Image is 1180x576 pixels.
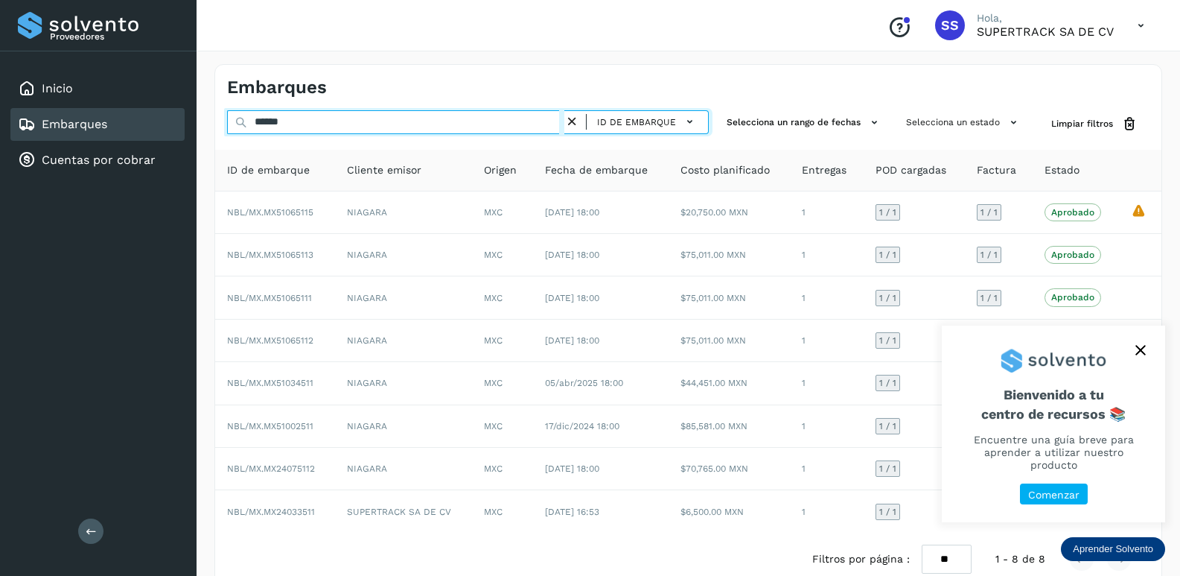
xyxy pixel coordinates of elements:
span: Entregas [802,162,846,178]
td: NIAGARA [335,448,472,490]
td: $70,765.00 MXN [669,448,790,490]
span: 1 / 1 [980,250,998,259]
span: 1 / 1 [879,507,896,516]
button: ID de embarque [593,111,702,133]
span: NBL/MX.MX51002511 [227,421,313,431]
button: Limpiar filtros [1039,110,1149,138]
span: Origen [484,162,517,178]
td: $75,011.00 MXN [669,234,790,276]
span: Filtros por página : [812,551,910,567]
td: $20,750.00 MXN [669,192,790,234]
span: 1 / 1 [879,336,896,345]
span: NBL/MX.MX51065111 [227,293,312,303]
button: Selecciona un rango de fechas [721,110,888,135]
td: 1 [790,490,864,532]
span: NBL/MX.MX51065112 [227,335,313,346]
td: NIAGARA [335,405,472,448]
td: MXC [472,448,533,490]
td: MXC [472,490,533,532]
span: NBL/MX.MX51065113 [227,250,313,260]
p: SUPERTRACK SA DE CV [977,25,1114,39]
td: $75,011.00 MXN [669,276,790,319]
span: ID de embarque [227,162,310,178]
span: 1 / 1 [879,379,896,387]
div: Cuentas por cobrar [10,144,185,177]
span: Estado [1045,162,1079,178]
p: Aprobado [1051,250,1094,260]
td: 1 [790,362,864,405]
span: NBL/MX.MX51065115 [227,207,313,218]
span: NBL/MX.MX51034511 [227,378,313,388]
button: Comenzar [1020,484,1088,505]
span: [DATE] 18:00 [545,335,599,346]
td: 1 [790,405,864,448]
td: MXC [472,362,533,405]
td: MXC [472,405,533,448]
div: Inicio [10,72,185,105]
a: Inicio [42,81,73,95]
td: $75,011.00 MXN [669,320,790,362]
td: 1 [790,276,864,319]
p: Proveedores [50,31,179,42]
button: close, [1129,339,1152,361]
div: Aprender Solvento [942,326,1165,522]
span: NBL/MX.MX24033511 [227,507,315,517]
td: MXC [472,320,533,362]
a: Cuentas por cobrar [42,153,156,167]
span: 05/abr/2025 18:00 [545,378,623,388]
span: 1 / 1 [879,464,896,473]
h4: Embarques [227,77,327,98]
td: NIAGARA [335,362,472,405]
p: Hola, [977,12,1114,25]
span: [DATE] 18:00 [545,463,599,474]
span: 1 - 8 de 8 [995,551,1045,567]
td: SUPERTRACK SA DE CV [335,490,472,532]
td: $85,581.00 MXN [669,405,790,448]
td: NIAGARA [335,276,472,319]
p: Encuentre una guía breve para aprender a utilizar nuestro producto [960,434,1147,471]
span: [DATE] 18:00 [545,250,599,260]
span: 1 / 1 [879,208,896,217]
td: $6,500.00 MXN [669,490,790,532]
p: Comenzar [1028,489,1079,501]
span: 17/dic/2024 18:00 [545,421,619,431]
td: 1 [790,192,864,234]
td: MXC [472,192,533,234]
button: Selecciona un estado [900,110,1027,135]
span: Fecha de embarque [545,162,648,178]
span: [DATE] 16:53 [545,507,599,517]
td: MXC [472,276,533,319]
td: NIAGARA [335,234,472,276]
span: Cliente emisor [347,162,421,178]
p: centro de recursos 📚 [960,406,1147,422]
td: 1 [790,234,864,276]
span: Costo planificado [680,162,770,178]
span: Factura [977,162,1016,178]
p: Aprobado [1051,207,1094,218]
td: $44,451.00 MXN [669,362,790,405]
td: 1 [790,320,864,362]
td: MXC [472,234,533,276]
p: Aprender Solvento [1073,543,1153,555]
p: Aprobado [1051,292,1094,303]
a: Embarques [42,117,107,131]
div: Aprender Solvento [1061,537,1165,561]
span: 1 / 1 [879,294,896,303]
td: NIAGARA [335,320,472,362]
span: Limpiar filtros [1051,117,1113,130]
span: Bienvenido a tu [960,387,1147,422]
span: 1 / 1 [980,208,998,217]
span: [DATE] 18:00 [545,207,599,218]
span: NBL/MX.MX24075112 [227,463,315,474]
span: [DATE] 18:00 [545,293,599,303]
div: Embarques [10,108,185,141]
span: POD cargadas [876,162,946,178]
td: NIAGARA [335,192,472,234]
span: 1 / 1 [879,422,896,431]
span: 1 / 1 [980,294,998,303]
td: 1 [790,448,864,490]
span: ID de embarque [597,115,676,129]
span: 1 / 1 [879,250,896,259]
